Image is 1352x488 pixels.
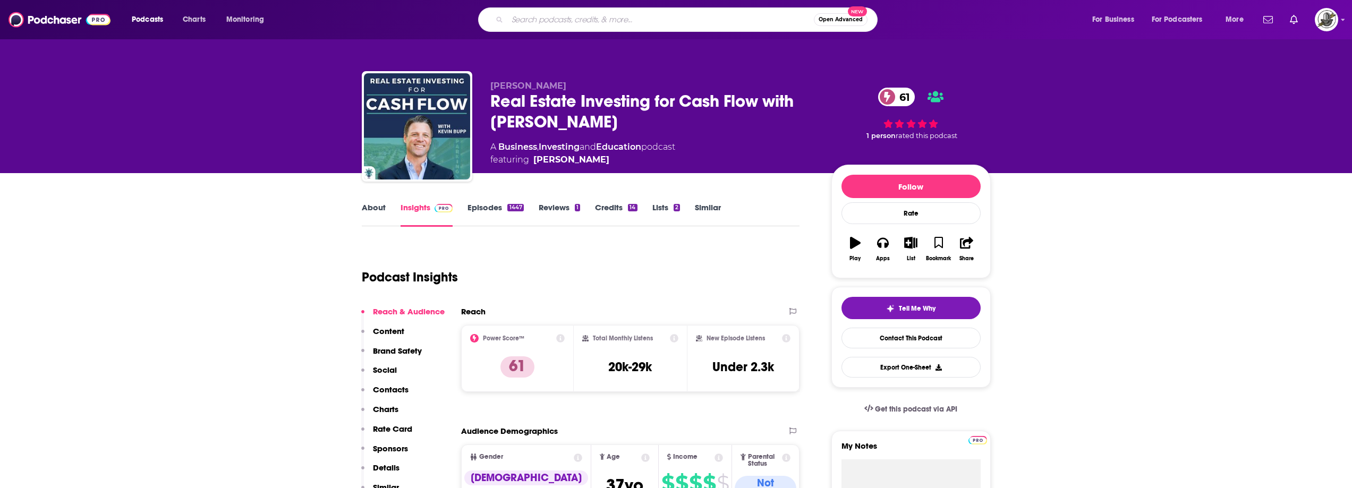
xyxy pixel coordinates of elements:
h2: Reach [461,306,486,316]
a: Investing [539,142,580,152]
img: Real Estate Investing for Cash Flow with Kevin Bupp [364,73,470,179]
button: Follow [841,175,981,198]
div: Apps [876,255,890,262]
a: Lists2 [652,202,680,227]
a: Business [498,142,537,152]
span: Parental Status [748,453,780,467]
button: Reach & Audience [361,306,445,326]
button: open menu [1085,11,1147,28]
div: 61 1 personrated this podcast [831,81,991,147]
a: Episodes1447 [467,202,523,227]
h2: Audience Demographics [461,426,558,436]
button: Play [841,230,869,268]
span: New [848,6,867,16]
button: Open AdvancedNew [814,13,868,26]
div: Bookmark [926,255,951,262]
label: My Notes [841,441,981,459]
p: Social [373,365,397,375]
div: List [907,255,915,262]
div: 1 [575,204,580,211]
span: Open Advanced [819,17,863,22]
span: Podcasts [132,12,163,27]
button: Export One-Sheet [841,357,981,378]
div: 1447 [507,204,523,211]
h2: Total Monthly Listens [593,335,653,342]
a: Get this podcast via API [856,396,966,422]
div: 14 [628,204,637,211]
button: open menu [1145,11,1218,28]
h1: Podcast Insights [362,269,458,285]
img: Podchaser Pro [968,436,987,444]
span: [PERSON_NAME] [490,81,566,91]
a: About [362,202,386,227]
button: Apps [869,230,897,268]
a: Similar [695,202,721,227]
span: For Business [1092,12,1134,27]
p: 61 [500,356,534,378]
span: 1 person [866,132,896,140]
span: rated this podcast [896,132,957,140]
span: More [1226,12,1244,27]
span: Logged in as PodProMaxBooking [1315,8,1338,31]
button: Sponsors [361,443,408,463]
span: Age [607,453,620,460]
span: Income [673,453,698,460]
button: Charts [361,404,398,424]
a: Credits14 [595,202,637,227]
a: Education [596,142,641,152]
button: Share [953,230,980,268]
span: Gender [479,453,503,460]
h3: Under 2.3k [712,359,774,375]
p: Sponsors [373,443,408,453]
span: 61 [889,88,915,106]
a: Charts [176,11,212,28]
a: Contact This Podcast [841,328,981,348]
p: Details [373,463,399,473]
button: Rate Card [361,424,412,443]
a: Show notifications dropdown [1259,11,1277,29]
button: List [897,230,924,268]
p: Content [373,326,404,336]
h3: 20k-29k [608,359,652,375]
p: Brand Safety [373,346,422,356]
button: Contacts [361,384,409,404]
span: Tell Me Why [899,304,936,313]
div: Rate [841,202,981,224]
a: 61 [878,88,915,106]
button: open menu [1218,11,1257,28]
span: Get this podcast via API [875,405,957,414]
button: tell me why sparkleTell Me Why [841,297,981,319]
span: and [580,142,596,152]
span: , [537,142,539,152]
img: User Profile [1315,8,1338,31]
a: Show notifications dropdown [1286,11,1302,29]
button: Social [361,365,397,384]
a: Pro website [968,434,987,444]
span: Monitoring [226,12,264,27]
div: A podcast [490,141,675,166]
p: Contacts [373,384,409,395]
a: [PERSON_NAME] [533,153,609,166]
div: [DEMOGRAPHIC_DATA] [464,470,588,485]
div: Play [849,255,861,262]
img: tell me why sparkle [886,304,895,313]
img: Podchaser - Follow, Share and Rate Podcasts [8,10,110,30]
button: Details [361,463,399,482]
span: For Podcasters [1152,12,1203,27]
span: featuring [490,153,675,166]
input: Search podcasts, credits, & more... [507,11,814,28]
a: Reviews1 [539,202,580,227]
img: Podchaser Pro [435,204,453,212]
button: Show profile menu [1315,8,1338,31]
p: Charts [373,404,398,414]
button: open menu [219,11,278,28]
h2: Power Score™ [483,335,524,342]
button: Brand Safety [361,346,422,365]
div: 2 [674,204,680,211]
button: open menu [124,11,177,28]
div: Share [959,255,974,262]
p: Rate Card [373,424,412,434]
div: Search podcasts, credits, & more... [488,7,888,32]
